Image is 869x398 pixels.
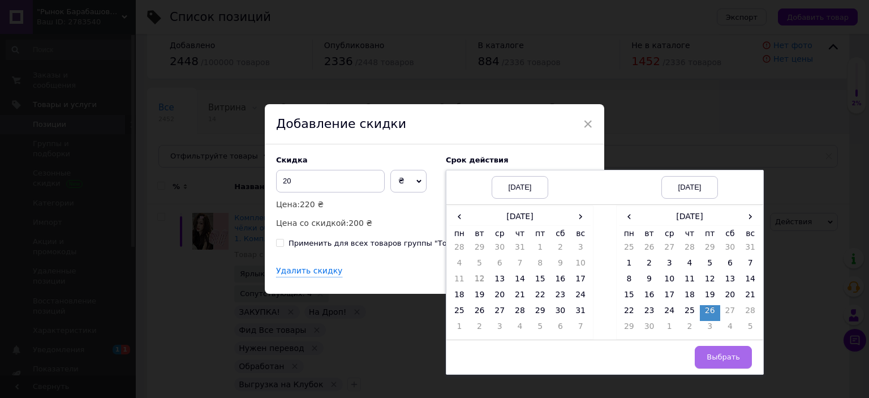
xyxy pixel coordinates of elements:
td: 21 [510,289,530,305]
span: › [570,208,591,225]
th: [DATE] [639,208,741,225]
td: 20 [489,289,510,305]
span: Добавление скидки [276,117,406,131]
td: 12 [700,273,720,289]
td: 26 [700,305,720,321]
td: 22 [619,305,639,321]
input: 0 [276,170,385,192]
td: 17 [659,289,679,305]
th: ср [489,225,510,242]
td: 17 [570,273,591,289]
td: 30 [550,305,571,321]
td: 31 [570,305,591,321]
td: 14 [740,273,760,289]
div: [DATE] [492,176,548,199]
td: 26 [470,305,490,321]
td: 27 [720,305,741,321]
td: 7 [510,258,530,273]
td: 13 [720,273,741,289]
th: вс [740,225,760,242]
th: чт [679,225,700,242]
td: 28 [510,305,530,321]
th: вс [570,225,591,242]
td: 31 [740,242,760,258]
td: 6 [720,258,741,273]
td: 18 [679,289,700,305]
td: 29 [530,305,550,321]
td: 24 [570,289,591,305]
span: ‹ [619,208,639,225]
td: 27 [659,242,679,258]
td: 31 [510,242,530,258]
td: 1 [530,242,550,258]
td: 8 [619,273,639,289]
th: вт [470,225,490,242]
span: ₴ [398,176,405,185]
td: 16 [639,289,660,305]
td: 2 [550,242,571,258]
td: 7 [570,321,591,337]
th: пт [700,225,720,242]
td: 18 [449,289,470,305]
td: 5 [700,258,720,273]
td: 28 [740,305,760,321]
th: сб [550,225,571,242]
td: 12 [470,273,490,289]
td: 6 [550,321,571,337]
td: 1 [449,321,470,337]
td: 11 [679,273,700,289]
label: Cрок действия [446,156,593,164]
td: 19 [470,289,490,305]
span: × [583,114,593,134]
td: 2 [679,321,700,337]
td: 2 [639,258,660,273]
td: 4 [720,321,741,337]
span: 200 ₴ [349,219,372,228]
td: 2 [470,321,490,337]
p: Цена со скидкой: [276,217,434,229]
th: пн [449,225,470,242]
td: 3 [659,258,679,273]
div: Применить для всех товаров группы "Товар с доступных складов" [289,238,548,249]
td: 7 [740,258,760,273]
td: 21 [740,289,760,305]
td: 27 [489,305,510,321]
th: вт [639,225,660,242]
td: 30 [639,321,660,337]
td: 10 [659,273,679,289]
td: 29 [619,321,639,337]
td: 4 [449,258,470,273]
td: 5 [530,321,550,337]
td: 28 [679,242,700,258]
td: 14 [510,273,530,289]
td: 25 [679,305,700,321]
td: 1 [619,258,639,273]
span: 220 ₴ [300,200,324,209]
td: 10 [570,258,591,273]
td: 4 [679,258,700,273]
td: 23 [550,289,571,305]
td: 29 [470,242,490,258]
td: 23 [639,305,660,321]
th: сб [720,225,741,242]
th: ср [659,225,679,242]
div: [DATE] [661,176,718,199]
span: Скидка [276,156,308,164]
td: 4 [510,321,530,337]
th: чт [510,225,530,242]
td: 11 [449,273,470,289]
span: › [740,208,760,225]
th: [DATE] [470,208,571,225]
td: 22 [530,289,550,305]
td: 1 [659,321,679,337]
p: Цена: [276,198,434,211]
td: 26 [639,242,660,258]
td: 24 [659,305,679,321]
th: пт [530,225,550,242]
td: 30 [720,242,741,258]
td: 5 [740,321,760,337]
td: 9 [639,273,660,289]
td: 20 [720,289,741,305]
td: 16 [550,273,571,289]
td: 25 [619,242,639,258]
